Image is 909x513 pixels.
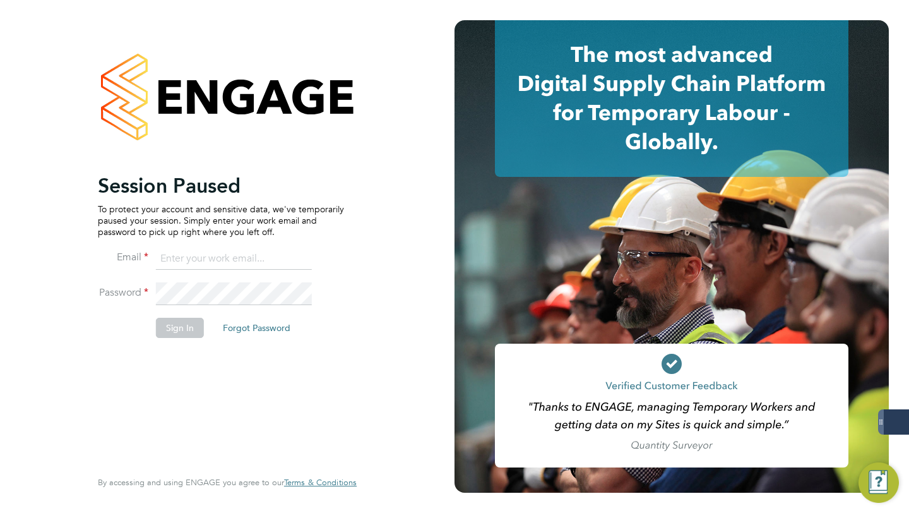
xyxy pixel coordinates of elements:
[156,248,312,270] input: Enter your work email...
[858,462,899,503] button: Engage Resource Center
[98,286,148,299] label: Password
[98,477,357,488] span: By accessing and using ENGAGE you agree to our
[156,318,204,338] button: Sign In
[98,251,148,264] label: Email
[98,203,344,238] p: To protect your account and sensitive data, we've temporarily paused your session. Simply enter y...
[213,318,300,338] button: Forgot Password
[284,478,357,488] a: Terms & Conditions
[98,173,344,198] h2: Session Paused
